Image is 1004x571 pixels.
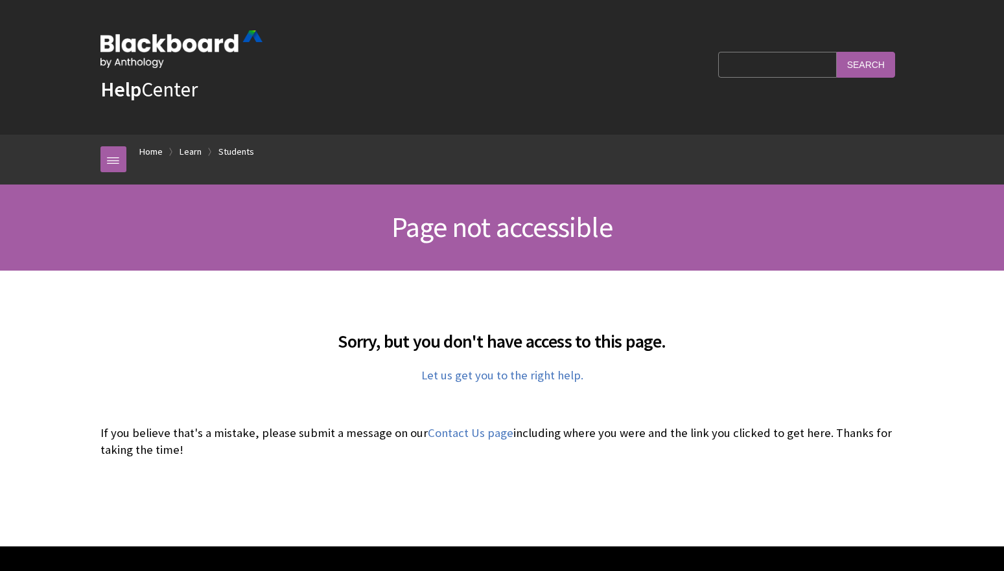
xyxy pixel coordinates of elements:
[100,425,904,458] p: If you believe that's a mistake, please submit a message on our including where you were and the ...
[428,425,513,441] a: Contact Us page
[180,144,202,160] a: Learn
[837,52,895,77] input: Search
[218,144,254,160] a: Students
[100,76,141,102] strong: Help
[391,209,613,245] span: Page not accessible
[100,30,263,68] img: Blackboard by Anthology
[100,76,198,102] a: HelpCenter
[421,368,583,383] a: Let us get you to the right help.
[100,312,904,355] h2: Sorry, but you don't have access to this page.
[139,144,163,160] a: Home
